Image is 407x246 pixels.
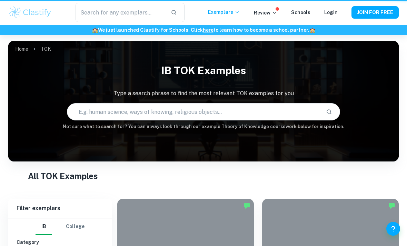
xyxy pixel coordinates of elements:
[36,218,85,235] div: Filter type choice
[8,6,52,19] img: Clastify logo
[254,9,277,17] p: Review
[8,123,399,130] h6: Not sure what to search for? You can always look through our example Theory of Knowledge coursewo...
[8,89,399,98] p: Type a search phrase to find the most relevant TOK examples for you
[208,8,240,16] p: Exemplars
[203,27,214,33] a: here
[324,10,338,15] a: Login
[1,26,406,34] h6: We just launched Clastify for Schools. Click to learn how to become a school partner.
[28,170,379,182] h1: All TOK Examples
[386,222,400,236] button: Help and Feedback
[36,218,52,235] button: IB
[8,60,399,81] h1: IB TOK examples
[67,102,320,121] input: E.g. human science, ways of knowing, religious objects...
[309,27,315,33] span: 🏫
[323,106,335,118] button: Search
[15,44,28,54] a: Home
[244,202,250,209] img: Marked
[17,238,103,246] h6: Category
[8,199,112,218] h6: Filter exemplars
[66,218,85,235] button: College
[92,27,98,33] span: 🏫
[76,3,165,22] input: Search for any exemplars...
[388,202,395,209] img: Marked
[291,10,310,15] a: Schools
[41,45,51,53] p: TOK
[351,6,399,19] button: JOIN FOR FREE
